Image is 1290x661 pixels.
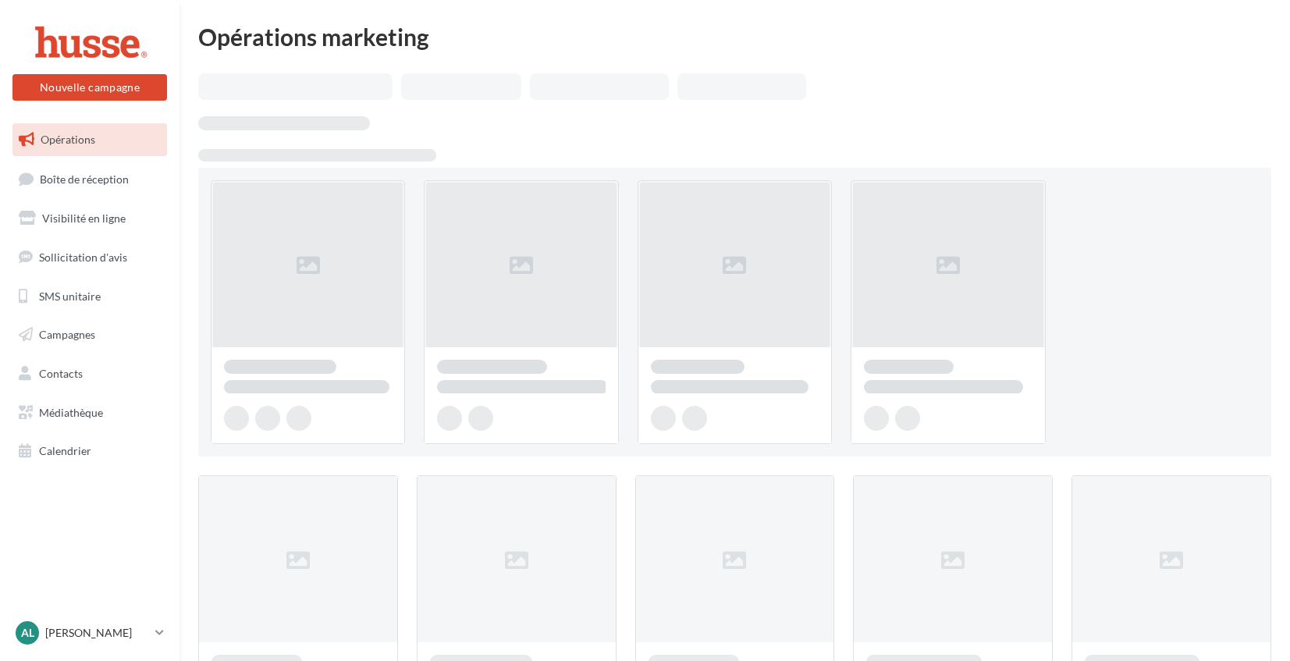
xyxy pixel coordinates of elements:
span: Médiathèque [39,406,103,419]
span: Opérations [41,133,95,146]
span: Boîte de réception [40,172,129,185]
a: Visibilité en ligne [9,202,170,235]
span: Campagnes [39,328,95,341]
a: Médiathèque [9,396,170,429]
span: Sollicitation d'avis [39,251,127,264]
span: Contacts [39,367,83,380]
a: SMS unitaire [9,280,170,313]
a: Al [PERSON_NAME] [12,618,167,648]
a: Campagnes [9,318,170,351]
button: Nouvelle campagne [12,74,167,101]
a: Calendrier [9,435,170,467]
span: Visibilité en ligne [42,211,126,225]
span: SMS unitaire [39,289,101,302]
a: Opérations [9,123,170,156]
a: Sollicitation d'avis [9,241,170,274]
span: Al [21,625,34,641]
div: Opérations marketing [198,25,1271,48]
a: Boîte de réception [9,162,170,196]
p: [PERSON_NAME] [45,625,149,641]
a: Contacts [9,357,170,390]
span: Calendrier [39,444,91,457]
